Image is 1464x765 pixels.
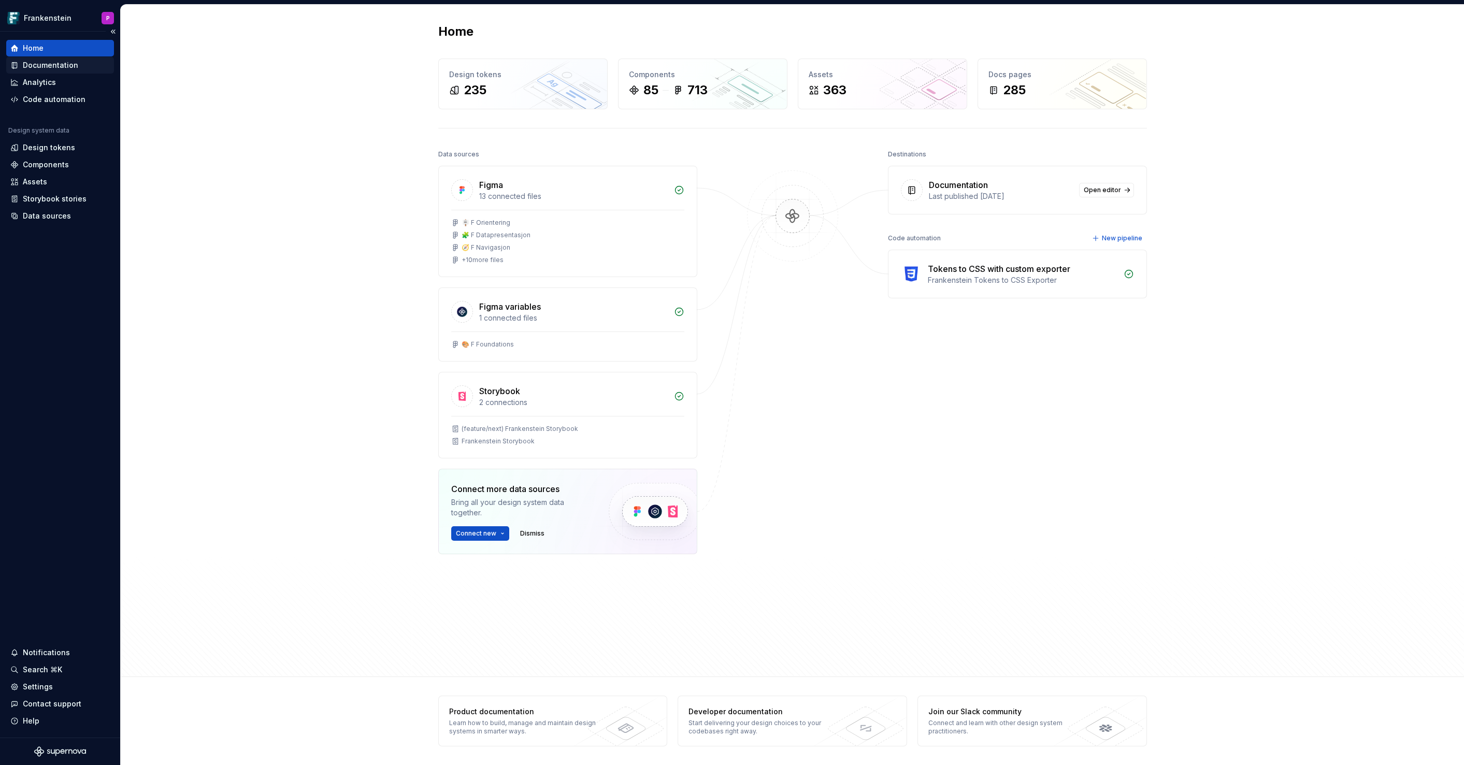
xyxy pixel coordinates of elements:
[928,706,1079,717] div: Join our Slack community
[479,385,520,397] div: Storybook
[6,644,114,661] button: Notifications
[451,497,591,518] div: Bring all your design system data together.
[23,142,75,153] div: Design tokens
[479,313,668,323] div: 1 connected files
[479,179,503,191] div: Figma
[23,194,87,204] div: Storybook stories
[451,526,509,541] button: Connect new
[917,696,1147,746] a: Join our Slack communityConnect and learn with other design system practitioners.
[23,60,78,70] div: Documentation
[6,74,114,91] a: Analytics
[23,177,47,187] div: Assets
[2,7,118,29] button: FrankensteinP
[479,397,668,408] div: 2 connections
[462,231,530,239] div: 🧩 F Datapresentasjon
[929,179,988,191] div: Documentation
[7,12,20,24] img: d720e2f0-216c-474b-bea5-031157028467.png
[23,665,62,675] div: Search ⌘K
[449,719,600,735] div: Learn how to build, manage and maintain design systems in smarter ways.
[6,156,114,173] a: Components
[23,699,81,709] div: Contact support
[438,59,608,109] a: Design tokens235
[24,13,71,23] div: Frankenstein
[678,696,907,746] a: Developer documentationStart delivering your design choices to your codebases right away.
[1102,234,1142,242] span: New pipeline
[106,24,120,39] button: Collapse sidebar
[1089,231,1147,246] button: New pipeline
[6,91,114,108] a: Code automation
[23,716,39,726] div: Help
[438,166,697,277] a: Figma13 connected files🪧 F Orientering🧩 F Datapresentasjon🧭 F Navigasjon+10more files
[462,243,510,252] div: 🧭 F Navigasjon
[6,191,114,207] a: Storybook stories
[643,82,658,98] div: 85
[515,526,549,541] button: Dismiss
[6,174,114,190] a: Assets
[479,300,541,313] div: Figma variables
[1003,82,1026,98] div: 285
[687,82,708,98] div: 713
[23,160,69,170] div: Components
[928,263,1070,275] div: Tokens to CSS with custom exporter
[451,483,591,495] div: Connect more data sources
[106,14,110,22] div: P
[438,287,697,362] a: Figma variables1 connected files🎨 F Foundations
[6,208,114,224] a: Data sources
[23,211,71,221] div: Data sources
[438,23,473,40] h2: Home
[438,147,479,162] div: Data sources
[929,191,1073,201] div: Last published [DATE]
[6,40,114,56] a: Home
[618,59,787,109] a: Components85713
[8,126,69,135] div: Design system data
[462,437,535,445] div: Frankenstein Storybook
[23,682,53,692] div: Settings
[6,139,114,156] a: Design tokens
[438,372,697,458] a: Storybook2 connections(feature/next) Frankenstein StorybookFrankenstein Storybook
[23,43,44,53] div: Home
[988,69,1136,80] div: Docs pages
[464,82,486,98] div: 235
[798,59,967,109] a: Assets363
[629,69,777,80] div: Components
[688,719,839,735] div: Start delivering your design choices to your codebases right away.
[23,94,85,105] div: Code automation
[928,275,1117,285] div: Frankenstein Tokens to CSS Exporter
[449,69,597,80] div: Design tokens
[1079,183,1134,197] a: Open editor
[888,231,941,246] div: Code automation
[888,147,926,162] div: Destinations
[34,746,86,757] svg: Supernova Logo
[462,256,504,264] div: + 10 more files
[1084,186,1121,194] span: Open editor
[438,696,668,746] a: Product documentationLearn how to build, manage and maintain design systems in smarter ways.
[6,57,114,74] a: Documentation
[456,529,496,538] span: Connect new
[688,706,839,717] div: Developer documentation
[23,77,56,88] div: Analytics
[823,82,846,98] div: 363
[978,59,1147,109] a: Docs pages285
[6,679,114,695] a: Settings
[6,661,114,678] button: Search ⌘K
[449,706,600,717] div: Product documentation
[928,719,1079,735] div: Connect and learn with other design system practitioners.
[462,219,510,227] div: 🪧 F Orientering
[479,191,668,201] div: 13 connected files
[809,69,956,80] div: Assets
[6,696,114,712] button: Contact support
[462,340,514,349] div: 🎨 F Foundations
[462,425,578,433] div: (feature/next) Frankenstein Storybook
[23,647,70,658] div: Notifications
[520,529,544,538] span: Dismiss
[6,713,114,729] button: Help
